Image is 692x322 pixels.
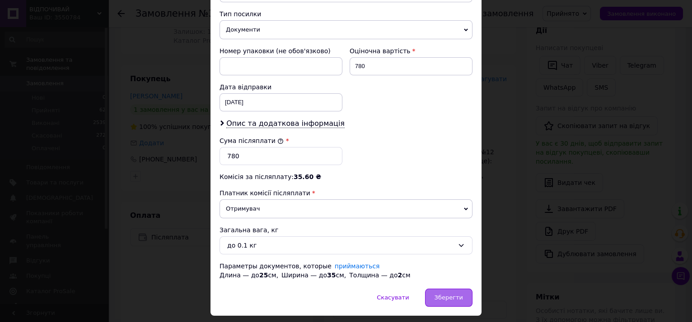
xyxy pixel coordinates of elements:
span: 35.60 ₴ [294,173,321,180]
div: Параметры документов, которые Длина — до см, Ширина — до см, Толщина — до см [220,262,472,280]
label: Сума післяплати [220,137,284,144]
span: 2 [397,271,402,279]
span: Платник комісії післяплати [220,189,310,197]
div: Загальна вага, кг [220,225,472,235]
span: Отримувач [220,199,472,218]
span: Документи [220,20,472,39]
span: Тип посилки [220,10,261,18]
span: 25 [259,271,268,279]
span: Скасувати [377,294,409,301]
span: Зберегти [435,294,463,301]
div: Комісія за післяплату: [220,172,472,181]
span: Опис та додаткова інформація [226,119,345,128]
div: до 0.1 кг [227,240,454,250]
div: Оціночна вартість [350,46,472,55]
div: Номер упаковки (не обов'язково) [220,46,342,55]
div: Дата відправки [220,83,342,92]
a: приймаються [335,262,380,270]
span: 35 [327,271,336,279]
